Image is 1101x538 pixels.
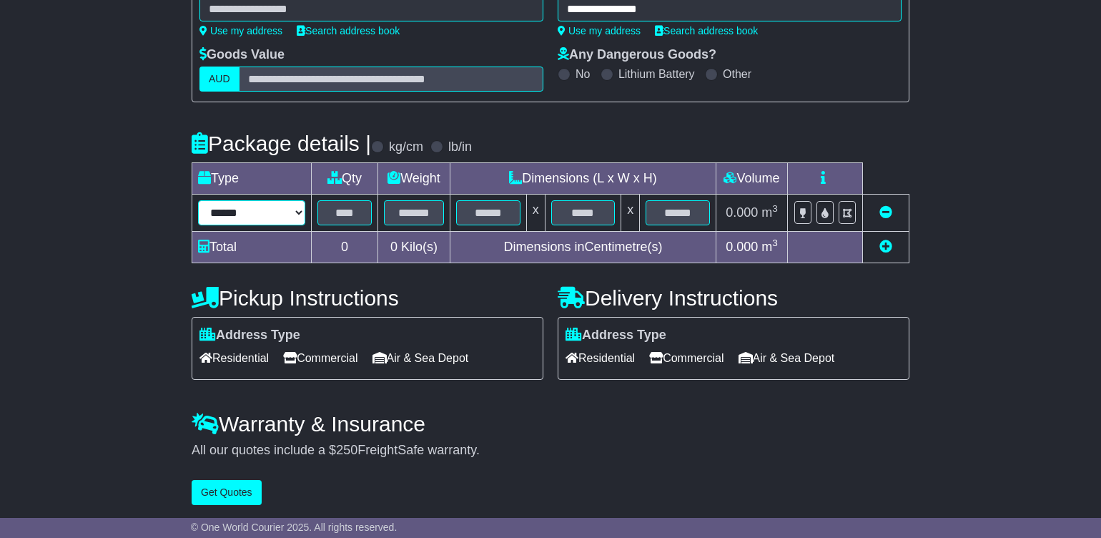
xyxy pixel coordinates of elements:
td: 0 [312,232,378,263]
span: m [761,240,778,254]
button: Get Quotes [192,480,262,505]
a: Search address book [297,25,400,36]
h4: Pickup Instructions [192,286,543,310]
span: 0.000 [726,205,758,220]
span: Residential [199,347,269,369]
label: lb/in [448,140,472,155]
sup: 3 [772,203,778,214]
span: 0 [390,240,398,254]
label: kg/cm [389,140,423,155]
label: Goods Value [199,47,285,63]
label: Other [723,67,751,81]
span: 0.000 [726,240,758,254]
a: Add new item [879,240,892,254]
td: Dimensions in Centimetre(s) [450,232,716,263]
span: 250 [336,443,357,457]
span: Residential [566,347,635,369]
span: Commercial [283,347,357,369]
label: Any Dangerous Goods? [558,47,716,63]
td: Kilo(s) [378,232,450,263]
td: Type [192,163,312,195]
td: Weight [378,163,450,195]
a: Use my address [558,25,641,36]
a: Remove this item [879,205,892,220]
label: Address Type [199,328,300,343]
td: x [621,195,640,232]
td: Volume [716,163,787,195]
a: Use my address [199,25,282,36]
span: Air & Sea Depot [739,347,835,369]
td: x [526,195,545,232]
label: Lithium Battery [618,67,695,81]
div: All our quotes include a $ FreightSafe warranty. [192,443,909,459]
td: Total [192,232,312,263]
label: No [576,67,590,81]
a: Search address book [655,25,758,36]
h4: Delivery Instructions [558,286,909,310]
h4: Warranty & Insurance [192,412,909,436]
td: Qty [312,163,378,195]
label: AUD [199,67,240,92]
label: Address Type [566,328,666,343]
td: Dimensions (L x W x H) [450,163,716,195]
span: Air & Sea Depot [372,347,469,369]
span: m [761,205,778,220]
span: © One World Courier 2025. All rights reserved. [191,522,398,533]
h4: Package details | [192,132,371,155]
sup: 3 [772,238,778,248]
span: Commercial [649,347,724,369]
